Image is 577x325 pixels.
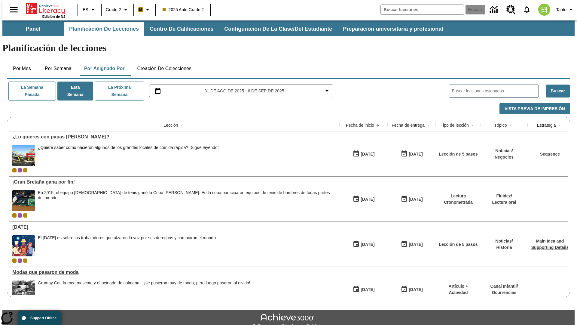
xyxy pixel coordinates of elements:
[439,193,478,206] p: Lectura Cronometrada
[3,22,63,36] button: Panel
[18,168,22,172] div: OL 2025 Auto Grade 3
[452,87,539,95] input: Buscar lecciones asignadas
[23,258,27,263] div: New 2025 class
[38,235,217,256] div: El Día del Trabajo es sobre los trabajadores que alzaron la voz por sus derechos y cambiaron el m...
[38,280,250,302] div: Grumpy Cat, la roca mascota y el peinado de colmena... ¡se pusieron muy de moda, pero luego pasar...
[18,213,22,218] div: OL 2025 Auto Grade 3
[12,190,35,211] img: Tenista británico Andy Murray extendiendo todo su cuerpo para alcanzar una pelota durante un part...
[409,196,423,203] div: [DATE]
[351,193,377,205] button: 09/01/25: Primer día en que estuvo disponible la lección
[5,1,23,19] button: Abrir el menú lateral
[556,122,563,129] button: Sort
[486,2,503,18] a: Centro de información
[26,3,65,15] a: Portada
[495,154,514,160] p: Negocios
[490,283,518,289] p: Canal Infantil /
[537,122,556,128] div: Estrategia
[106,7,121,13] span: Grado 2
[12,134,337,140] a: ¿Lo quieres con papas fritas?, Lecciones
[12,224,337,230] a: Día del Trabajo, Lecciones
[57,82,93,101] button: Esta semana
[95,82,144,101] button: La próxima semana
[12,224,337,230] div: Día del Trabajo
[8,82,56,101] button: La semana pasada
[439,241,478,248] p: Lección de 5 pasos
[556,7,566,13] span: Tauto
[103,4,132,15] button: Grado: Grado 2, Elige un grado
[152,87,331,94] button: Seleccione el intervalo de fechas opción del menú
[346,122,374,128] div: Fecha de inicio
[219,22,337,36] button: Configuración de la clase/del estudiante
[399,284,425,295] button: 06/30/26: Último día en que podrá accederse la lección
[381,5,464,14] input: Buscar campo
[392,122,425,128] div: Fecha de entrega
[12,270,337,275] div: Modas que pasaron de moda
[64,22,144,36] button: Planificación de lecciones
[361,241,374,248] div: [DATE]
[42,15,65,18] span: Edición de NJ
[351,284,377,295] button: 07/19/25: Primer día en que estuvo disponible la lección
[361,150,374,158] div: [DATE]
[351,239,377,250] button: 09/01/25: Primer día en que estuvo disponible la lección
[469,122,476,129] button: Sort
[2,22,448,36] div: Subbarra de navegación
[23,213,27,218] div: New 2025 class
[12,213,17,218] div: Clase actual
[38,280,250,286] div: Grumpy Cat, la roca mascota y el peinado de colmena... ¡se pusieron muy de moda, pero luego pasar...
[40,61,76,76] button: Por semana
[519,2,535,17] a: Notificaciones
[204,88,284,94] span: 31 de ago de 2025 - 6 de sep de 2025
[399,148,425,160] button: 09/04/25: Último día en que podrá accederse la lección
[38,145,219,166] div: ¿Quiere saber cómo nacieron algunos de los grandes locales de comida rápida? ¡Sigue leyendo!
[38,190,337,200] div: En 2015, el equipo [DEMOGRAPHIC_DATA] de tenis ganó la Copa [PERSON_NAME]. En la copa participaro...
[12,258,17,263] div: Clase actual
[139,6,142,13] span: B
[399,239,425,250] button: 09/07/25: Último día en que podrá accederse la lección
[495,244,513,251] p: Historia
[439,283,478,296] p: Artículo + Actividad
[136,4,154,15] button: Boost El color de la clase es anaranjado claro. Cambiar el color de la clase.
[83,7,88,13] span: ES
[12,168,17,172] div: Clase actual
[2,42,575,54] h1: Planificación de lecciones
[495,238,513,244] p: Noticias /
[178,122,185,129] button: Sort
[374,122,381,129] button: Sort
[503,2,519,18] a: Centro de recursos, Se abrirá en una pestaña nueva.
[490,289,518,296] p: Ocurrencias
[2,20,575,36] div: Subbarra de navegación
[538,4,550,16] img: avatar image
[38,235,217,240] div: El [DATE] es sobre los trabajadores que alzaron la voz por sus derechos y cambiaron el mundo.
[507,122,514,129] button: Sort
[38,190,337,211] div: En 2015, el equipo británico de tenis ganó la Copa Davis. En la copa participaron equipos de teni...
[535,2,554,17] button: Escoja un nuevo avatar
[7,61,37,76] button: Por mes
[12,179,337,185] a: ¡Gran Bretaña gana por fin!, Lecciones
[18,311,61,325] button: Support Offline
[499,103,570,115] button: Vista previa de impresión
[494,122,507,128] div: Tópico
[546,85,570,97] button: Buscar
[361,196,374,203] div: [DATE]
[18,258,22,263] span: OL 2025 Auto Grade 3
[145,22,218,36] button: Centro de calificaciones
[540,152,560,156] a: Sequence
[441,122,469,128] div: Tipo de lección
[163,122,178,128] div: Lección
[12,134,337,140] div: ¿Lo quieres con papas fritas?
[351,148,377,160] button: 09/04/25: Primer día en que estuvo disponible la lección
[12,179,337,185] div: ¡Gran Bretaña gana por fin!
[80,4,99,15] button: Lenguaje: ES, Selecciona un idioma
[492,199,516,206] p: Lectura oral
[554,4,577,15] button: Perfil/Configuración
